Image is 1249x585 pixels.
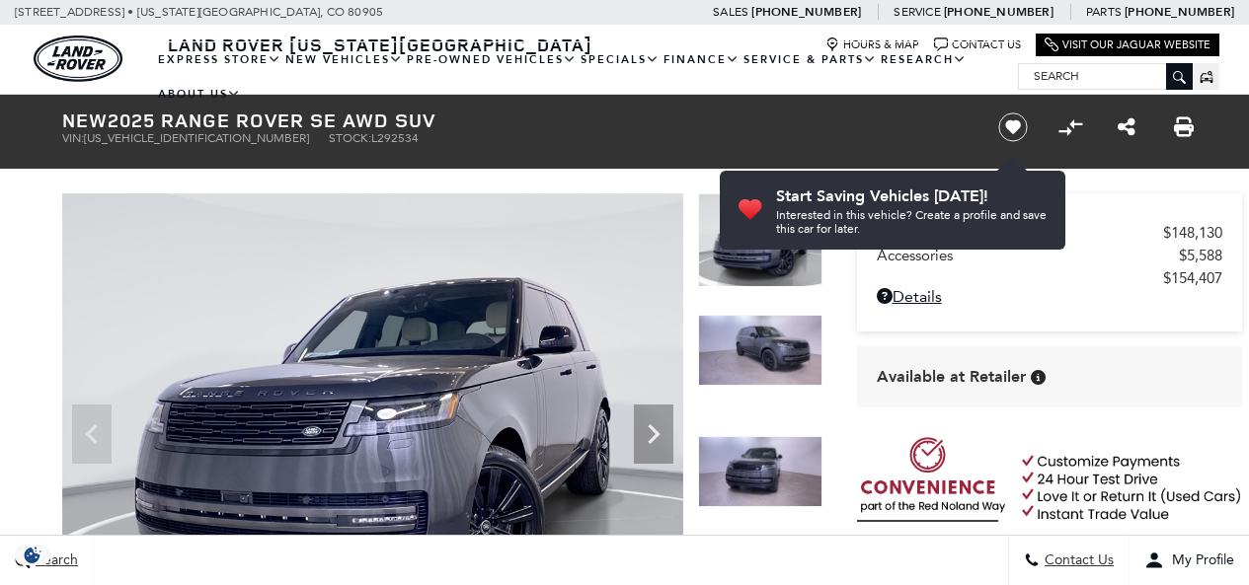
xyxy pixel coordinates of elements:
[15,5,383,19] a: [STREET_ADDRESS] • [US_STATE][GEOGRAPHIC_DATA], CO 80905
[34,36,122,82] a: land-rover
[879,42,969,77] a: Research
[877,224,1163,242] span: MSRP
[62,107,108,133] strong: New
[62,131,84,145] span: VIN:
[156,42,283,77] a: EXPRESS STORE
[1163,269,1222,287] span: $154,407
[698,193,822,287] img: New 2025 Carpathian Grey Land Rover SE image 1
[1031,370,1046,385] div: Vehicle is in stock and ready for immediate delivery. Due to demand, availability is subject to c...
[825,37,919,52] a: Hours & Map
[84,131,309,145] span: [US_VEHICLE_IDENTIFICATION_NUMBER]
[1163,224,1222,242] span: $148,130
[371,131,419,145] span: L292534
[1086,5,1122,19] span: Parts
[1164,552,1234,569] span: My Profile
[1019,64,1192,88] input: Search
[1055,112,1085,142] button: Compare vehicle
[156,77,243,111] a: About Us
[156,42,1018,111] nav: Main Navigation
[751,4,861,20] a: [PHONE_NUMBER]
[168,33,592,56] span: Land Rover [US_STATE][GEOGRAPHIC_DATA]
[1125,4,1234,20] a: [PHONE_NUMBER]
[894,5,940,19] span: Service
[877,247,1222,264] a: Accessories $5,588
[1179,247,1222,264] span: $5,588
[877,287,1222,306] a: Details
[156,33,604,56] a: Land Rover [US_STATE][GEOGRAPHIC_DATA]
[991,111,1035,143] button: Save vehicle
[1174,115,1194,139] a: Print this New 2025 Range Rover SE AWD SUV
[1118,115,1135,139] a: Share this New 2025 Range Rover SE AWD SUV
[877,366,1026,388] span: Available at Retailer
[329,131,371,145] span: Stock:
[1130,536,1249,585] button: Open user profile menu
[405,42,579,77] a: Pre-Owned Vehicles
[934,37,1021,52] a: Contact Us
[1040,552,1114,569] span: Contact Us
[698,436,822,507] img: New 2025 Carpathian Grey Land Rover SE image 3
[10,545,55,565] section: Click to Open Cookie Consent Modal
[877,224,1222,242] a: MSRP $148,130
[10,545,55,565] img: Opt-Out Icon
[34,36,122,82] img: Land Rover
[283,42,405,77] a: New Vehicles
[877,247,1179,264] span: Accessories
[742,42,879,77] a: Service & Parts
[877,269,1222,287] a: $154,407
[698,315,822,386] img: New 2025 Carpathian Grey Land Rover SE image 2
[713,5,748,19] span: Sales
[634,404,673,464] div: Next
[62,110,966,131] h1: 2025 Range Rover SE AWD SUV
[579,42,662,77] a: Specials
[944,4,1054,20] a: [PHONE_NUMBER]
[1045,37,1210,52] a: Visit Our Jaguar Website
[662,42,742,77] a: Finance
